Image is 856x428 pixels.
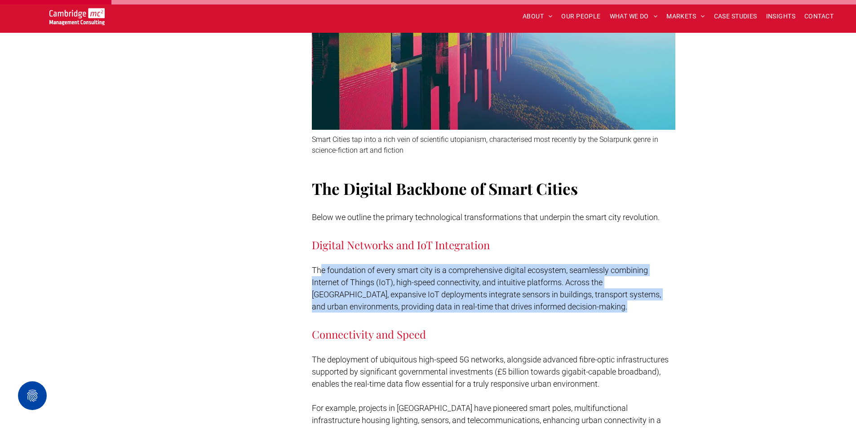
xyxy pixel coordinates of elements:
[312,355,669,388] span: The deployment of ubiquitous high-speed 5G networks, alongside advanced fibre-optic infrastructur...
[49,8,105,25] img: Go to Homepage
[662,9,709,23] a: MARKETS
[49,9,105,19] a: Your Business Transformed | Cambridge Management Consulting
[800,9,838,23] a: CONTACT
[312,212,660,222] span: Below we outline the primary technological transformations that underpin the smart city revolution.
[710,9,762,23] a: CASE STUDIES
[312,178,578,199] span: The Digital Backbone of Smart Cities
[518,9,557,23] a: ABOUT
[762,9,800,23] a: INSIGHTS
[312,238,490,252] span: Digital Networks and IoT Integration
[312,265,661,311] span: The foundation of every smart city is a comprehensive digital ecosystem, seamlessly combining Int...
[605,9,662,23] a: WHAT WE DO
[557,9,605,23] a: OUR PEOPLE
[312,135,658,154] span: Smart Cities tap into a rich vein of scientific utopianism, characterised most recently by the So...
[312,327,426,341] span: Connectivity and Speed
